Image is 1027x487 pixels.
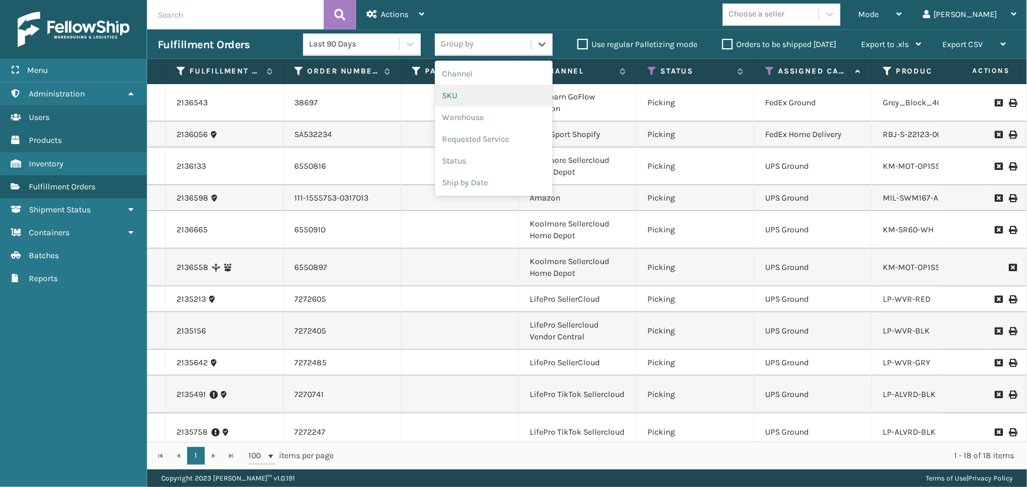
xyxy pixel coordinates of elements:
[729,8,785,21] div: Choose a seller
[18,12,129,47] img: logo
[637,286,755,312] td: Picking
[755,249,872,286] td: UPS Ground
[637,122,755,148] td: Picking
[1009,194,1016,202] i: Print Label
[995,327,1002,335] i: Request to Be Cancelled
[284,148,401,185] td: 6550816
[27,65,48,75] span: Menu
[637,148,755,185] td: Picking
[935,61,1017,81] span: Actions
[29,159,64,169] span: Inventory
[995,295,1002,303] i: Request to Be Cancelled
[896,66,967,76] label: Product SKU
[519,350,637,376] td: LifePro SellerCloud
[381,9,408,19] span: Actions
[755,286,872,312] td: UPS Ground
[883,427,936,437] a: LP-ALVRD-BLK
[1009,263,1016,272] i: Request to Be Cancelled
[284,185,401,211] td: 111-1555753-0317013
[1009,295,1016,303] i: Print Label
[883,389,936,399] a: LP-ALVRD-BLK
[883,262,940,272] a: KM-MOT-OP1SS
[187,447,205,465] a: 1
[29,251,59,261] span: Batches
[1009,391,1016,399] i: Print Label
[755,122,872,148] td: FedEx Home Delivery
[519,413,637,451] td: LifePro TikTok Sellercloud
[29,89,85,99] span: Administration
[995,391,1002,399] i: Request to Be Cancelled
[435,106,553,128] div: Warehouse
[177,262,208,273] a: 2136558
[755,413,872,451] td: UPS Ground
[177,224,208,236] a: 2136665
[435,172,553,194] div: Ship by Date
[435,63,553,85] div: Channel
[755,312,872,350] td: UPS Ground
[637,249,755,286] td: Picking
[177,129,208,141] a: 2136056
[1009,359,1016,367] i: Print Label
[177,325,206,337] a: 2135156
[519,376,637,413] td: LifePro TikTok Sellercloud
[177,426,208,438] a: 2135758
[29,135,62,145] span: Products
[29,112,49,122] span: Users
[435,85,553,106] div: SKU
[883,225,933,235] a: KM-SR60-WH
[177,357,208,369] a: 2135642
[883,358,930,368] a: LP-WVR-GRY
[883,129,942,139] a: RBJ-S-22123-00
[883,294,930,304] a: LP-WVR-RED
[637,312,755,350] td: Picking
[284,376,401,413] td: 7270741
[519,211,637,249] td: Koolmore Sellercloud Home Depot
[519,312,637,350] td: LifePro Sellercloud Vendor Central
[883,98,964,108] a: Grey_Block_40_FBM
[883,161,940,171] a: KM-MOT-OP1SS
[284,350,401,376] td: 7272485
[284,211,401,249] td: 6550910
[995,162,1002,171] i: Request to Be Cancelled
[519,148,637,185] td: Koolmore Sellercloud Home Depot
[722,39,836,49] label: Orders to be shipped [DATE]
[441,38,474,51] div: Group by
[284,413,401,451] td: 7272247
[29,205,91,215] span: Shipment Status
[1009,226,1016,234] i: Print Label
[307,66,378,76] label: Order Number
[637,185,755,211] td: Picking
[637,413,755,451] td: Picking
[755,84,872,122] td: FedEx Ground
[284,122,401,148] td: SA532234
[1009,99,1016,107] i: Print Label
[995,359,1002,367] i: Request to Be Cancelled
[660,66,732,76] label: Status
[284,312,401,350] td: 7272405
[309,38,400,51] div: Last 90 Days
[995,99,1002,107] i: Request to Be Cancelled
[858,9,879,19] span: Mode
[435,128,553,150] div: Requested Service
[519,249,637,286] td: Koolmore Sellercloud Home Depot
[190,66,261,76] label: Fulfillment Order Id
[968,474,1013,482] a: Privacy Policy
[637,350,755,376] td: Picking
[519,185,637,211] td: Amazon
[161,469,295,487] p: Copyright 2023 [PERSON_NAME]™ v 1.0.191
[284,84,401,122] td: 38697
[926,474,966,482] a: Terms of Use
[861,39,909,49] span: Export to .xls
[1009,428,1016,436] i: Print Label
[543,66,614,76] label: Channel
[755,211,872,249] td: UPS Ground
[637,84,755,122] td: Picking
[637,376,755,413] td: Picking
[284,286,401,312] td: 7272605
[177,161,206,172] a: 2136133
[995,428,1002,436] i: Request to Be Cancelled
[755,376,872,413] td: UPS Ground
[995,226,1002,234] i: Request to Be Cancelled
[435,150,553,172] div: Status
[755,185,872,211] td: UPS Ground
